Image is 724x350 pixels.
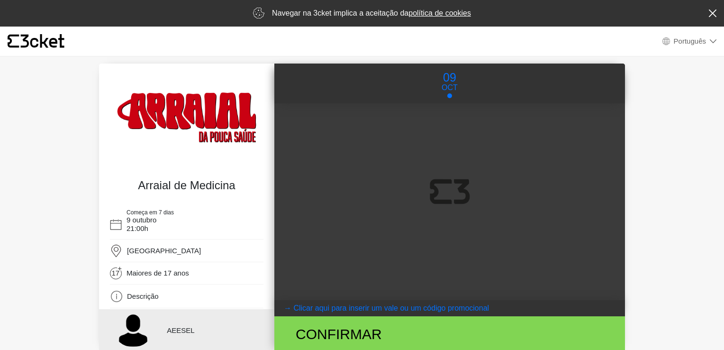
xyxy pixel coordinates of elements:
[8,35,19,48] g: {' '}
[442,69,458,87] p: 09
[112,179,261,193] h4: Arraial de Medicina
[127,209,174,216] span: Começa em 7 dias
[127,292,159,300] span: Descrição
[408,9,471,17] a: política de cookies
[284,303,291,314] arrow: →
[289,323,503,345] div: Confirmar
[272,8,471,19] p: Navegar na 3cket implica a aceitação da
[108,80,266,169] img: 22d9fe1a39b24931814a95254e6a5dd4.webp
[127,216,156,232] span: 9 outubro 21:00h
[167,325,260,336] p: AEESEL
[442,82,458,93] p: Oct
[112,269,123,280] span: 17
[127,269,189,277] span: Maiores de 17 anos
[293,304,489,312] coupontext: Clicar aqui para inserir um vale ou um código promocional
[274,300,625,316] button: → Clicar aqui para inserir um vale ou um código promocional
[117,266,122,271] span: +
[127,247,201,255] span: [GEOGRAPHIC_DATA]
[432,68,468,99] button: 09 Oct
